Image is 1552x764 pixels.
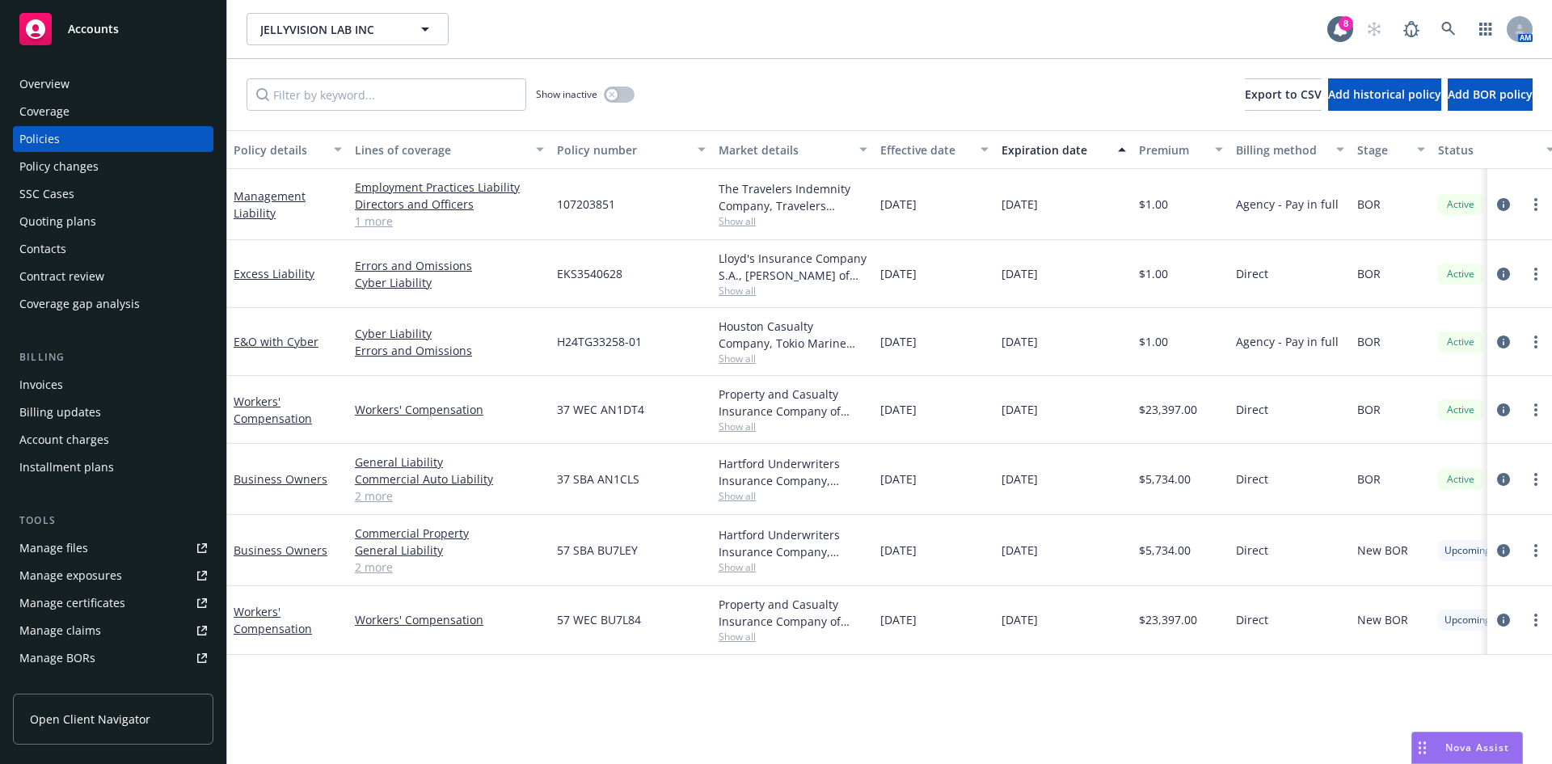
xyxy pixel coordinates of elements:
[719,250,867,284] div: Lloyd's Insurance Company S.A., [PERSON_NAME] of [GEOGRAPHIC_DATA], E-Risk Services
[13,372,213,398] a: Invoices
[880,542,917,559] span: [DATE]
[719,596,867,630] div: Property and Casualty Insurance Company of [GEOGRAPHIC_DATA], Hartford Insurance Group
[13,181,213,207] a: SSC Cases
[880,611,917,628] span: [DATE]
[557,471,639,488] span: 37 SBA AN1CLS
[1358,13,1390,45] a: Start snowing
[234,604,312,636] a: Workers' Compensation
[13,71,213,97] a: Overview
[13,590,213,616] a: Manage certificates
[19,264,104,289] div: Contract review
[880,265,917,282] span: [DATE]
[1526,332,1546,352] a: more
[880,471,917,488] span: [DATE]
[13,427,213,453] a: Account charges
[1494,400,1513,420] a: circleInformation
[1002,401,1038,418] span: [DATE]
[1002,333,1038,350] span: [DATE]
[1445,741,1509,754] span: Nova Assist
[719,318,867,352] div: Houston Casualty Company, Tokio Marine HCC
[13,236,213,262] a: Contacts
[19,535,88,561] div: Manage files
[1236,265,1268,282] span: Direct
[1139,542,1191,559] span: $5,734.00
[1236,333,1339,350] span: Agency - Pay in full
[1494,541,1513,560] a: circleInformation
[13,513,213,529] div: Tools
[234,266,314,281] a: Excess Liability
[1444,197,1477,212] span: Active
[1236,141,1326,158] div: Billing method
[355,213,544,230] a: 1 more
[13,563,213,589] span: Manage exposures
[1412,732,1432,763] div: Drag to move
[1002,471,1038,488] span: [DATE]
[557,542,638,559] span: 57 SBA BU7LEY
[234,141,324,158] div: Policy details
[13,535,213,561] a: Manage files
[355,196,544,213] a: Directors and Officers
[880,141,971,158] div: Effective date
[1448,78,1533,111] button: Add BOR policy
[719,526,867,560] div: Hartford Underwriters Insurance Company, Hartford Insurance Group
[260,21,400,38] span: JELLYVISION LAB INC
[557,265,622,282] span: EKS3540628
[355,401,544,418] a: Workers' Compensation
[13,349,213,365] div: Billing
[1002,611,1038,628] span: [DATE]
[13,6,213,52] a: Accounts
[1444,335,1477,349] span: Active
[1494,610,1513,630] a: circleInformation
[536,87,597,101] span: Show inactive
[1444,543,1491,558] span: Upcoming
[1002,265,1038,282] span: [DATE]
[719,489,867,503] span: Show all
[13,618,213,644] a: Manage claims
[1494,332,1513,352] a: circleInformation
[13,126,213,152] a: Policies
[1236,542,1268,559] span: Direct
[1236,611,1268,628] span: Direct
[13,154,213,179] a: Policy changes
[19,291,140,317] div: Coverage gap analysis
[1236,471,1268,488] span: Direct
[719,420,867,433] span: Show all
[719,560,867,574] span: Show all
[247,13,449,45] button: JELLYVISION LAB INC
[19,618,101,644] div: Manage claims
[1357,265,1381,282] span: BOR
[355,274,544,291] a: Cyber Liability
[13,99,213,125] a: Coverage
[227,130,348,169] button: Policy details
[1236,196,1339,213] span: Agency - Pay in full
[880,401,917,418] span: [DATE]
[1236,401,1268,418] span: Direct
[13,264,213,289] a: Contract review
[1444,613,1491,627] span: Upcoming
[1002,542,1038,559] span: [DATE]
[13,454,213,480] a: Installment plans
[995,130,1132,169] button: Expiration date
[550,130,712,169] button: Policy number
[355,342,544,359] a: Errors and Omissions
[557,401,644,418] span: 37 WEC AN1DT4
[1245,78,1322,111] button: Export to CSV
[1470,13,1502,45] a: Switch app
[719,284,867,298] span: Show all
[1432,13,1465,45] a: Search
[719,214,867,228] span: Show all
[19,563,122,589] div: Manage exposures
[1245,87,1322,102] span: Export to CSV
[1357,141,1407,158] div: Stage
[712,130,874,169] button: Market details
[19,99,70,125] div: Coverage
[719,180,867,214] div: The Travelers Indemnity Company, Travelers Insurance
[355,559,544,576] a: 2 more
[1357,333,1381,350] span: BOR
[355,325,544,342] a: Cyber Liability
[1357,401,1381,418] span: BOR
[355,611,544,628] a: Workers' Compensation
[355,542,544,559] a: General Liability
[234,471,327,487] a: Business Owners
[1526,195,1546,214] a: more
